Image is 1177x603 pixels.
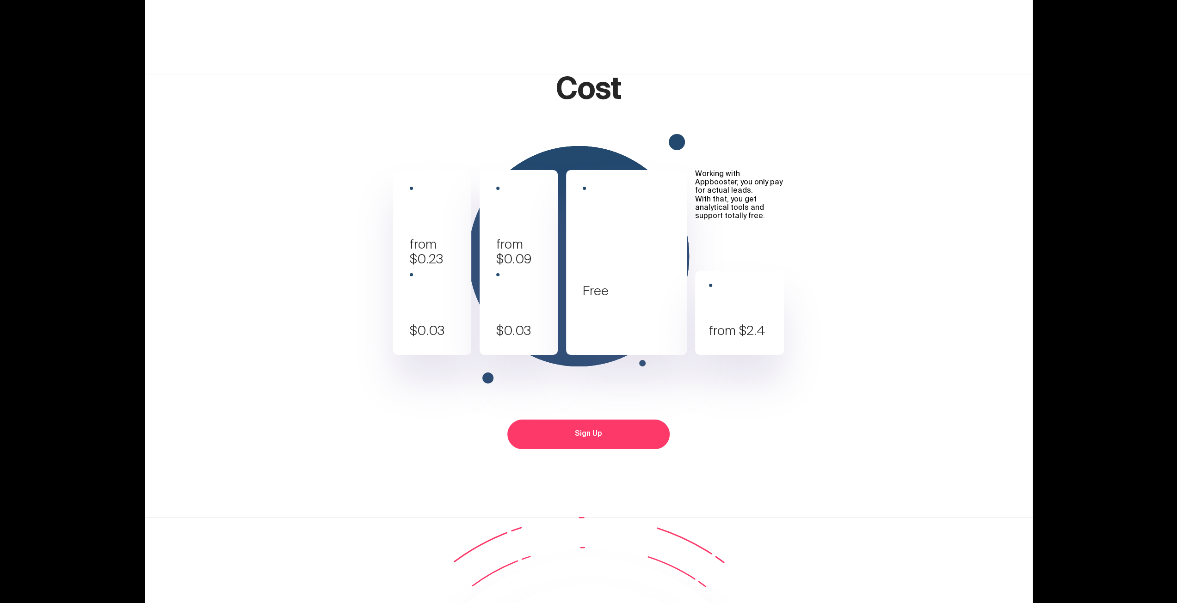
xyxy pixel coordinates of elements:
div: from $2.4 [709,323,784,338]
div: $0.03 [496,323,558,338]
a: Sign Up [507,420,670,449]
div: Android installs [496,205,558,224]
div: Retention, per day [410,291,471,310]
div: Retention, per day [496,291,558,310]
div: from $0.23 [410,237,471,266]
div: Online/Phone Support [583,264,687,274]
div: App Dashboard [583,205,687,214]
div: Review [709,302,784,310]
div: Free [583,283,687,298]
div: $0.03 [410,323,471,338]
div: iOS Installs [410,205,471,224]
div: Working with Appbooster, you only pay for actual leads. With that, you get analytical tools and s... [695,170,784,221]
div: from $0.09 [496,237,558,266]
h2: Cost [302,75,875,109]
div: Rank Monitoring [583,244,687,254]
div: Competition Surveillance [583,224,687,234]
